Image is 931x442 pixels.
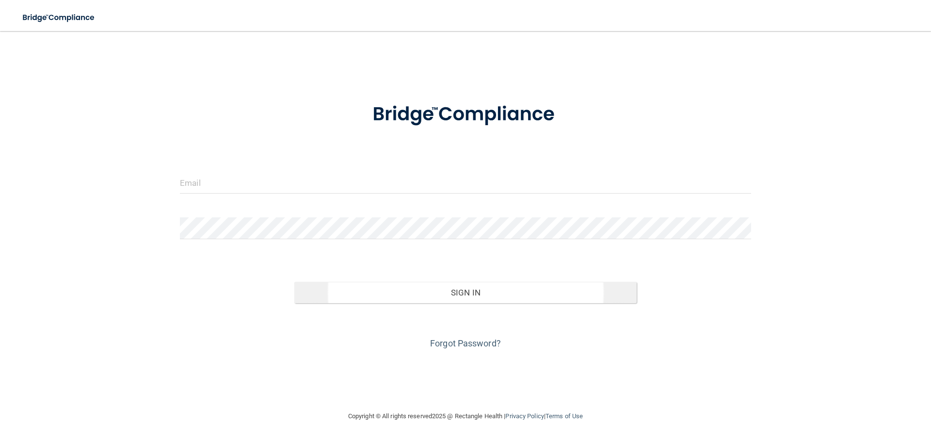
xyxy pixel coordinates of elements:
[546,412,583,420] a: Terms of Use
[353,89,578,140] img: bridge_compliance_login_screen.278c3ca4.svg
[430,338,501,348] a: Forgot Password?
[180,172,751,194] input: Email
[15,8,104,28] img: bridge_compliance_login_screen.278c3ca4.svg
[289,401,642,432] div: Copyright © All rights reserved 2025 @ Rectangle Health | |
[294,282,637,303] button: Sign In
[505,412,544,420] a: Privacy Policy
